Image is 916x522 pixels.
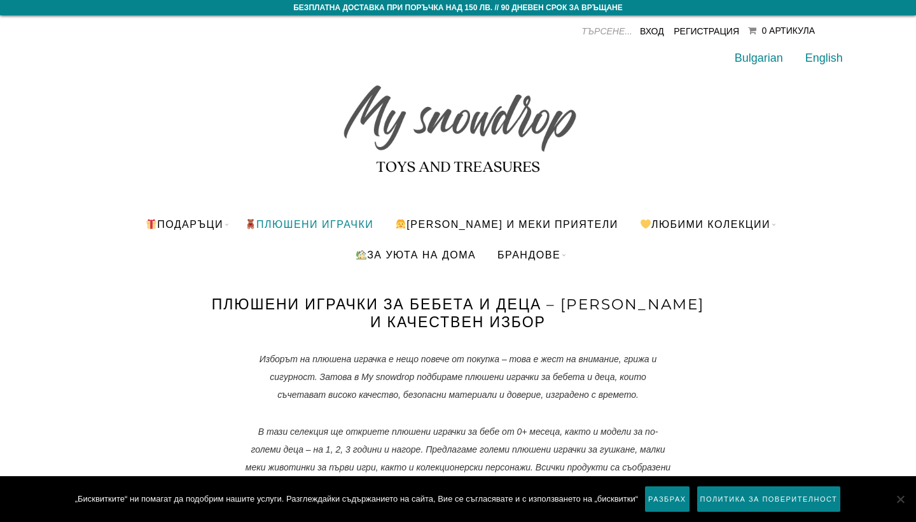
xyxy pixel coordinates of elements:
input: ТЪРСЕНЕ... [537,22,632,41]
img: 💛 [641,219,651,229]
img: 🎁 [146,219,156,229]
a: Политика за поверителност [697,486,842,512]
img: 🧸 [246,219,256,229]
a: Вход Регистрация [640,26,739,36]
a: English [805,52,843,64]
img: 🏡 [356,250,366,260]
a: Разбрах [644,486,690,512]
a: [PERSON_NAME] и меки приятели [385,209,628,239]
a: Bulgarian [735,52,783,64]
span: „Бисквитките“ ни помагат да подобрим нашите услуги. Разглеждайки съдържанието на сайта, Вие се съ... [75,493,638,505]
a: ПЛЮШЕНИ ИГРАЧКИ [235,209,383,239]
p: Изборът на плюшена играчка е нещо повече от покупка – това е жест на внимание, грижа и сигурност.... [235,350,681,404]
a: 0 Артикула [748,25,815,36]
a: За уюта на дома [346,239,485,270]
a: Любими Колекции [630,209,780,239]
p: В тази селекция ще откриете плюшени играчки за бебе от 0+ месеца, както и модели за по-големи дец... [235,423,681,494]
a: БРАНДОВЕ [488,239,570,270]
img: My snowdrop [337,62,579,183]
div: 0 Артикула [761,25,815,36]
h1: Плюшени играчки за бебета и деца – [PERSON_NAME] и качествен избор [204,295,712,331]
img: 👧 [396,219,406,229]
span: No [894,493,906,505]
a: Подаръци [136,209,233,239]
